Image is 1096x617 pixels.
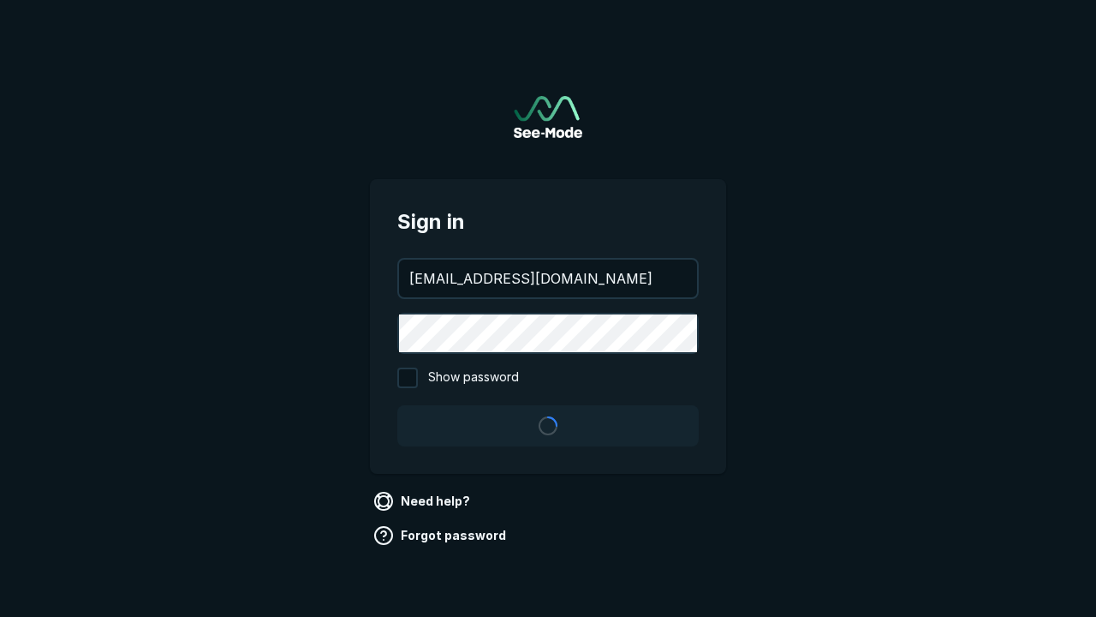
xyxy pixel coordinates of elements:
a: Forgot password [370,522,513,549]
a: Need help? [370,488,477,515]
a: Go to sign in [514,96,582,138]
span: Show password [428,368,519,388]
input: your@email.com [399,260,697,297]
img: See-Mode Logo [514,96,582,138]
span: Sign in [397,207,699,237]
